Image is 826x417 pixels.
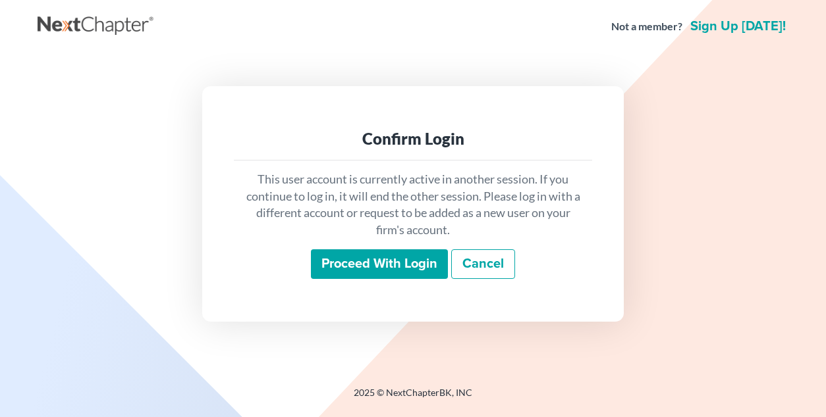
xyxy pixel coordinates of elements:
[38,386,788,410] div: 2025 © NextChapterBK, INC
[688,20,788,33] a: Sign up [DATE]!
[311,249,448,280] input: Proceed with login
[611,19,682,34] strong: Not a member?
[244,128,582,149] div: Confirm Login
[451,249,515,280] a: Cancel
[244,171,582,239] p: This user account is currently active in another session. If you continue to log in, it will end ...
